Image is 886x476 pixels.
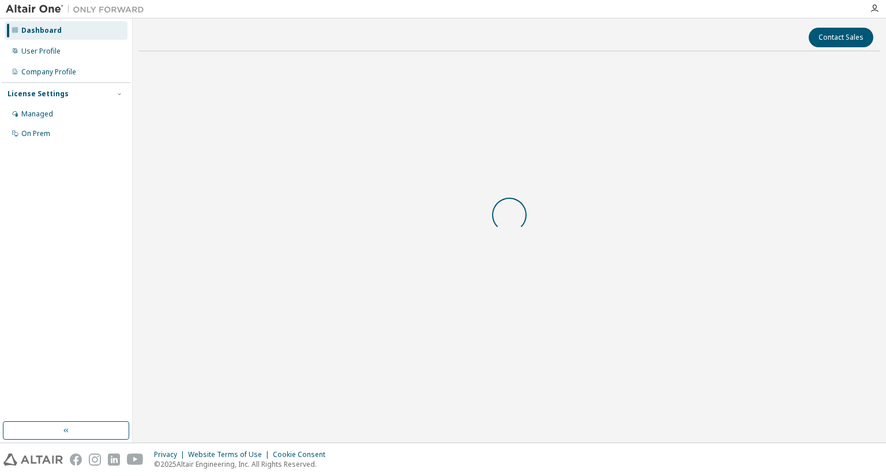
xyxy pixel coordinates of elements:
div: Dashboard [21,26,62,35]
img: linkedin.svg [108,454,120,466]
div: Cookie Consent [273,450,332,459]
button: Contact Sales [809,28,873,47]
div: License Settings [7,89,69,99]
img: facebook.svg [70,454,82,466]
p: © 2025 Altair Engineering, Inc. All Rights Reserved. [154,459,332,469]
img: instagram.svg [89,454,101,466]
div: On Prem [21,129,50,138]
div: Website Terms of Use [188,450,273,459]
div: Company Profile [21,67,76,77]
img: Altair One [6,3,150,15]
div: Privacy [154,450,188,459]
div: User Profile [21,47,61,56]
img: altair_logo.svg [3,454,63,466]
img: youtube.svg [127,454,144,466]
div: Managed [21,109,53,119]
